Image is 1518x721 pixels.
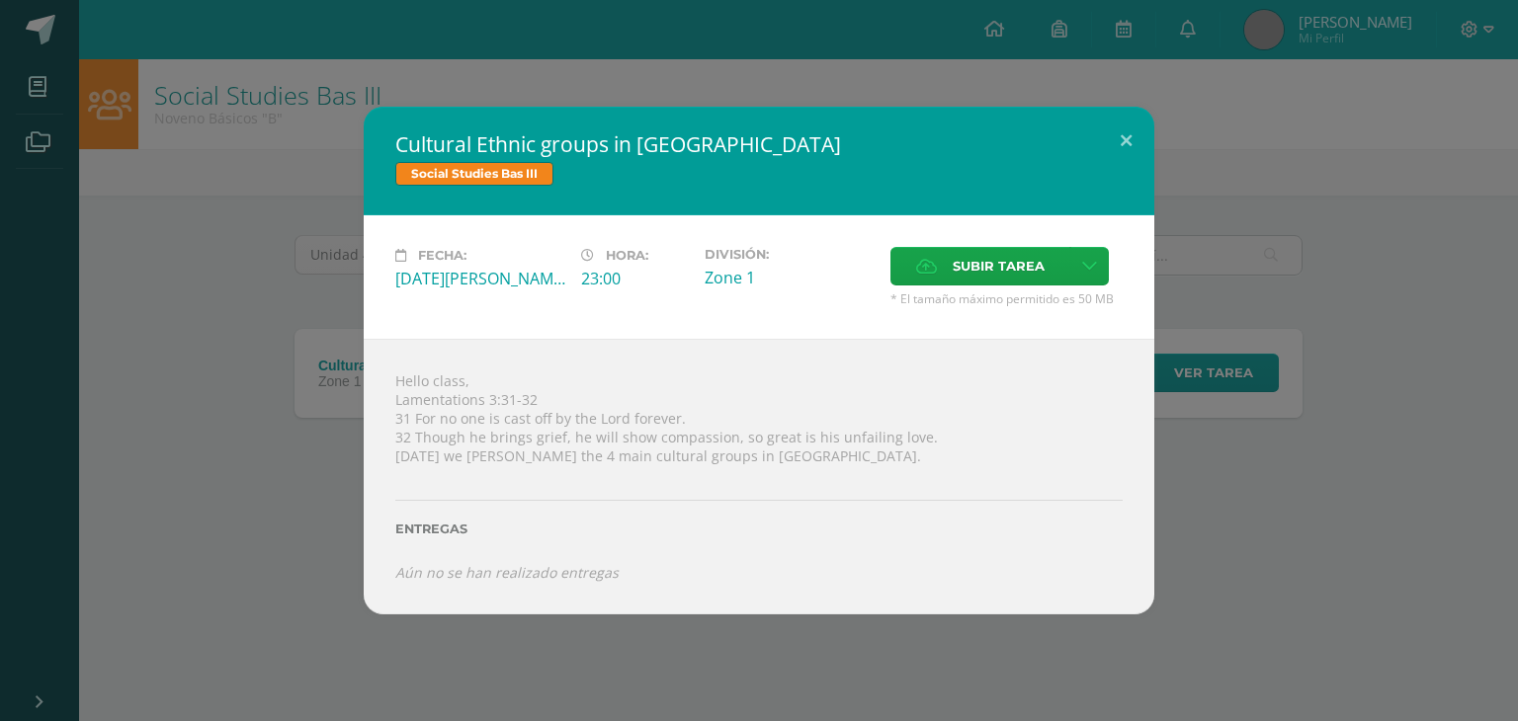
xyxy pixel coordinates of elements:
h2: Cultural Ethnic groups in [GEOGRAPHIC_DATA] [395,130,1123,158]
label: División: [705,247,875,262]
button: Close (Esc) [1098,107,1154,174]
span: Social Studies Bas III [395,162,553,186]
span: * El tamaño máximo permitido es 50 MB [890,290,1123,307]
span: Hora: [606,248,648,263]
div: 23:00 [581,268,689,289]
span: Fecha: [418,248,466,263]
div: [DATE][PERSON_NAME] [395,268,565,289]
label: Entregas [395,521,1123,536]
span: Subir tarea [953,248,1045,284]
div: Zone 1 [705,267,875,288]
i: Aún no se han realizado entregas [395,563,619,582]
div: Hello class, Lamentations 3:31-32 31 For no one is cast off by the Lord forever. 32 Though he bri... [364,339,1154,613]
